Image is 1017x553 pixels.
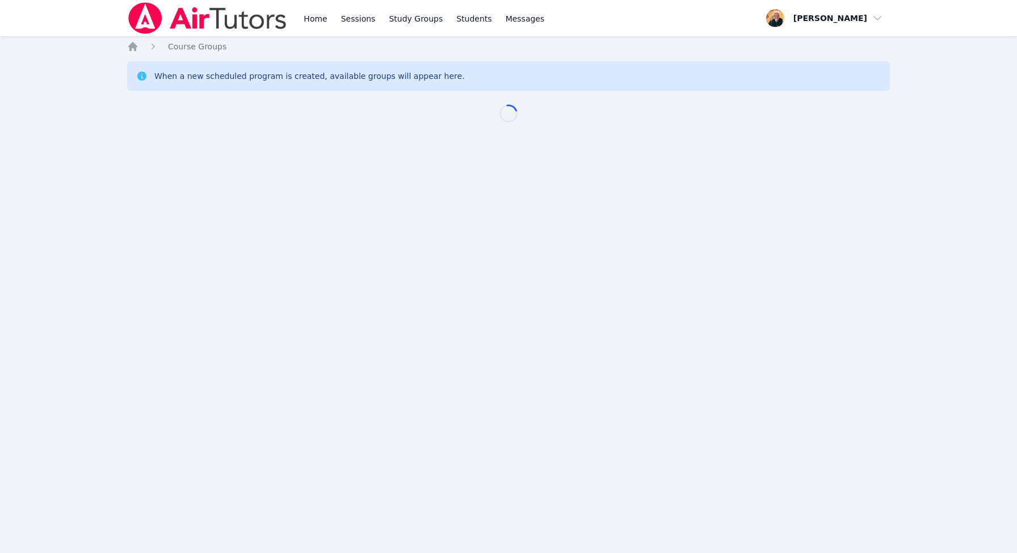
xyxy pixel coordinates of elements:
[168,42,226,51] span: Course Groups
[168,41,226,52] a: Course Groups
[127,2,288,34] img: Air Tutors
[127,41,890,52] nav: Breadcrumb
[506,13,545,24] span: Messages
[154,70,465,82] div: When a new scheduled program is created, available groups will appear here.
